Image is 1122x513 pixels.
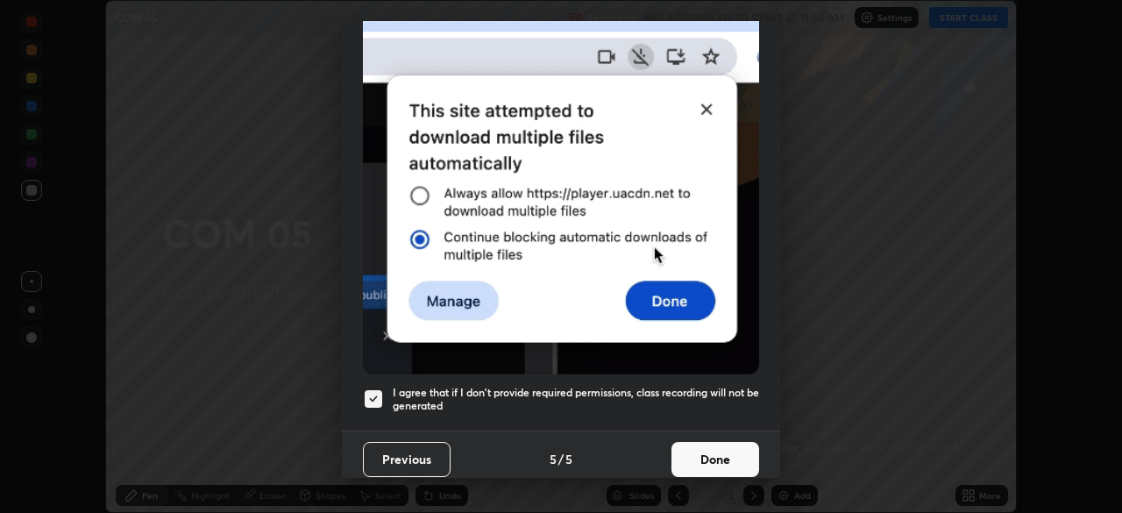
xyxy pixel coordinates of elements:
button: Done [671,442,759,477]
h4: 5 [565,450,572,468]
h4: / [558,450,564,468]
h5: I agree that if I don't provide required permissions, class recording will not be generated [393,386,759,413]
button: Previous [363,442,451,477]
h4: 5 [550,450,557,468]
